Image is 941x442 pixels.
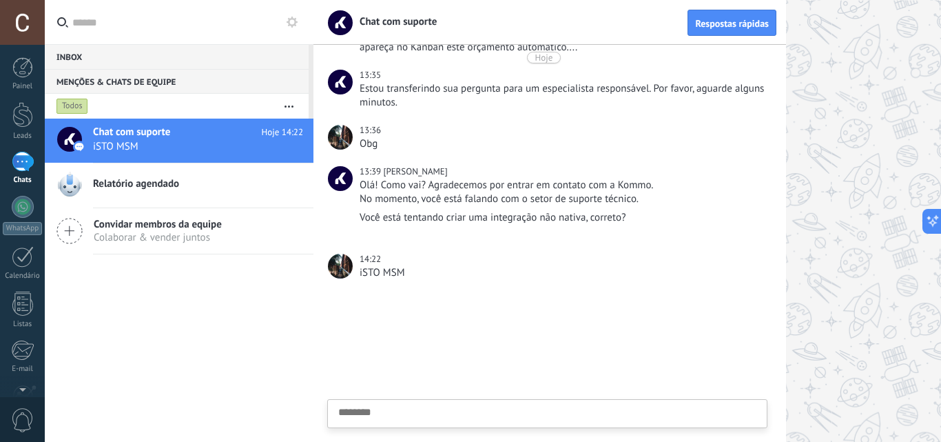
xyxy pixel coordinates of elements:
[3,320,43,329] div: Listas
[360,123,383,137] div: 13:36
[274,94,304,119] button: Mais
[45,163,313,208] a: Relatório agendado
[360,211,765,225] div: Você está tentando criar uma integração não nativa, correto?
[3,365,43,374] div: E-mail
[262,125,303,139] span: Hoje 14:22
[3,222,42,235] div: WhatsApp
[360,192,765,206] div: No momento, você está falando com o setor de suporte técnico.
[45,44,309,69] div: Inbox
[687,10,776,36] button: Respostas rápidas
[360,266,765,280] div: iSTO MSM
[328,70,353,94] span: Chat com suporte
[360,68,383,82] div: 13:35
[360,82,765,110] div: Estou transferindo sua pergunta para um especialista responsável. Por favor, aguarde alguns minutos.
[93,125,170,139] span: Chat com suporte
[3,82,43,91] div: Painel
[535,52,553,63] div: Hoje
[56,98,88,114] div: Todos
[45,119,313,163] a: Chat com suporte Hoje 14:22 iSTO MSM
[94,218,222,231] span: Convidar membros da equipe
[360,179,765,192] div: Olá! Como vai? Agradecemos por entrar em contato com a Kommo.
[383,165,447,177] span: Jean S
[3,132,43,141] div: Leads
[94,231,222,244] span: Colaborar & vender juntos
[351,15,437,28] span: Chat com suporte
[360,165,383,179] div: 13:39
[3,272,43,281] div: Calendário
[45,69,309,94] div: Menções & Chats de equipe
[360,252,383,266] div: 14:22
[695,19,769,28] span: Respostas rápidas
[93,140,277,153] span: iSTO MSM
[328,166,353,191] span: Jean S
[3,176,43,185] div: Chats
[93,177,179,191] span: Relatório agendado
[360,137,765,151] div: Obg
